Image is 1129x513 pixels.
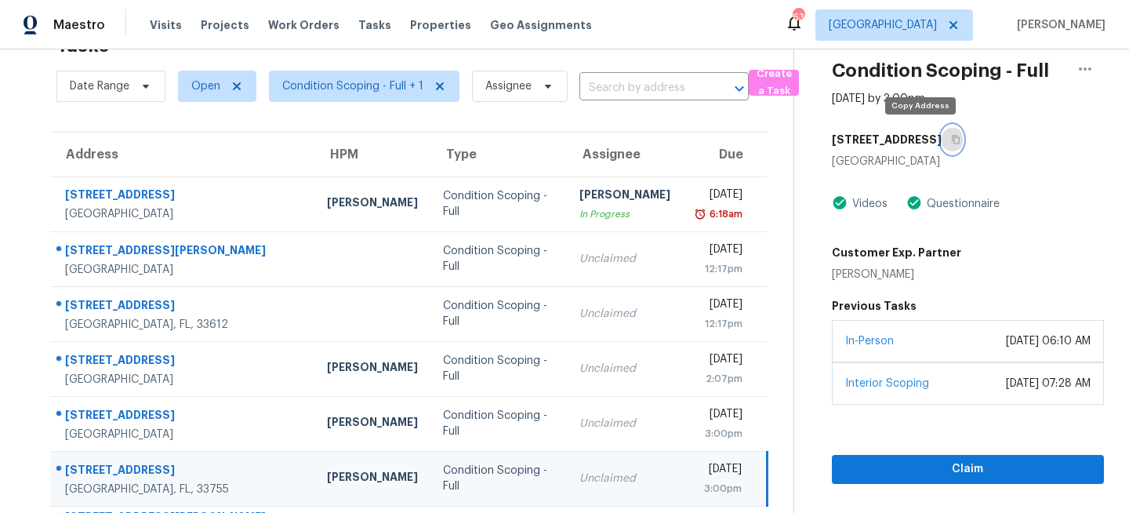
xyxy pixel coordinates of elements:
div: [GEOGRAPHIC_DATA], FL, 33612 [65,317,302,333]
span: Assignee [485,78,532,94]
div: Condition Scoping - Full [443,463,554,494]
th: Type [430,133,567,176]
h5: Customer Exp. Partner [832,245,961,260]
span: Properties [410,17,471,33]
div: [PERSON_NAME] [579,187,670,206]
h2: Tasks [56,38,109,53]
button: Open [728,78,750,100]
div: [PERSON_NAME] [832,267,961,282]
div: [PERSON_NAME] [327,414,418,434]
img: Artifact Present Icon [832,195,848,211]
span: Claim [844,460,1091,479]
div: Unclaimed [579,306,670,322]
span: Create a Task [757,65,791,101]
span: Condition Scoping - Full + 1 [282,78,423,94]
div: [GEOGRAPHIC_DATA] [832,154,1104,169]
h2: Condition Scoping - Full [832,63,1049,78]
img: Overdue Alarm Icon [694,206,706,222]
div: [DATE] [695,297,742,316]
span: Maestro [53,17,105,33]
div: 12:17pm [695,261,742,277]
th: Address [50,133,314,176]
th: HPM [314,133,430,176]
div: Unclaimed [579,361,670,377]
div: [DATE] [695,461,741,481]
div: [DATE] [695,351,742,371]
span: [GEOGRAPHIC_DATA] [829,17,937,33]
div: [STREET_ADDRESS] [65,352,302,372]
div: [STREET_ADDRESS] [65,462,302,482]
div: 3:00pm [695,426,742,442]
div: Unclaimed [579,251,670,267]
span: Date Range [70,78,129,94]
div: 2:07pm [695,371,742,387]
div: [GEOGRAPHIC_DATA] [65,262,302,278]
div: [GEOGRAPHIC_DATA] [65,372,302,387]
div: [GEOGRAPHIC_DATA] [65,427,302,442]
span: [PERSON_NAME] [1011,17,1105,33]
div: Condition Scoping - Full [443,353,554,384]
div: [STREET_ADDRESS] [65,407,302,427]
div: Condition Scoping - Full [443,408,554,439]
div: 12:17pm [695,316,742,332]
th: Assignee [567,133,683,176]
a: Interior Scoping [845,378,929,389]
div: Questionnaire [922,196,1000,212]
button: Claim [832,455,1104,484]
div: [PERSON_NAME] [327,469,418,489]
span: Open [191,78,220,94]
span: Projects [201,17,249,33]
span: Geo Assignments [490,17,592,33]
div: [STREET_ADDRESS][PERSON_NAME] [65,242,302,262]
div: [GEOGRAPHIC_DATA] [65,206,302,222]
div: Unclaimed [579,471,670,486]
div: [PERSON_NAME] [327,195,418,214]
button: Create a Task [749,70,799,96]
div: Unclaimed [579,416,670,431]
div: [DATE] 07:28 AM [1006,376,1091,391]
span: Tasks [358,20,391,31]
div: [PERSON_NAME] [327,359,418,379]
div: [DATE] [695,242,742,261]
div: In Progress [579,206,670,222]
div: 3:00pm [695,481,741,497]
div: [DATE] by 3:00pm [832,91,925,107]
a: In-Person [845,336,894,347]
input: Search by address [579,76,705,100]
div: [GEOGRAPHIC_DATA], FL, 33755 [65,482,302,497]
div: [DATE] 06:10 AM [1006,333,1091,349]
div: Condition Scoping - Full [443,243,554,275]
div: 63 [793,9,804,25]
div: Videos [848,196,888,212]
div: 6:18am [706,206,742,222]
th: Due [683,133,767,176]
h5: Previous Tasks [832,298,1104,314]
img: Artifact Present Icon [906,195,922,211]
span: Visits [150,17,182,33]
div: [STREET_ADDRESS] [65,187,302,206]
div: [STREET_ADDRESS] [65,297,302,317]
div: Condition Scoping - Full [443,298,554,329]
h5: [STREET_ADDRESS] [832,132,942,147]
div: [DATE] [695,406,742,426]
div: [DATE] [695,187,742,206]
div: Condition Scoping - Full [443,188,554,220]
span: Work Orders [268,17,339,33]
